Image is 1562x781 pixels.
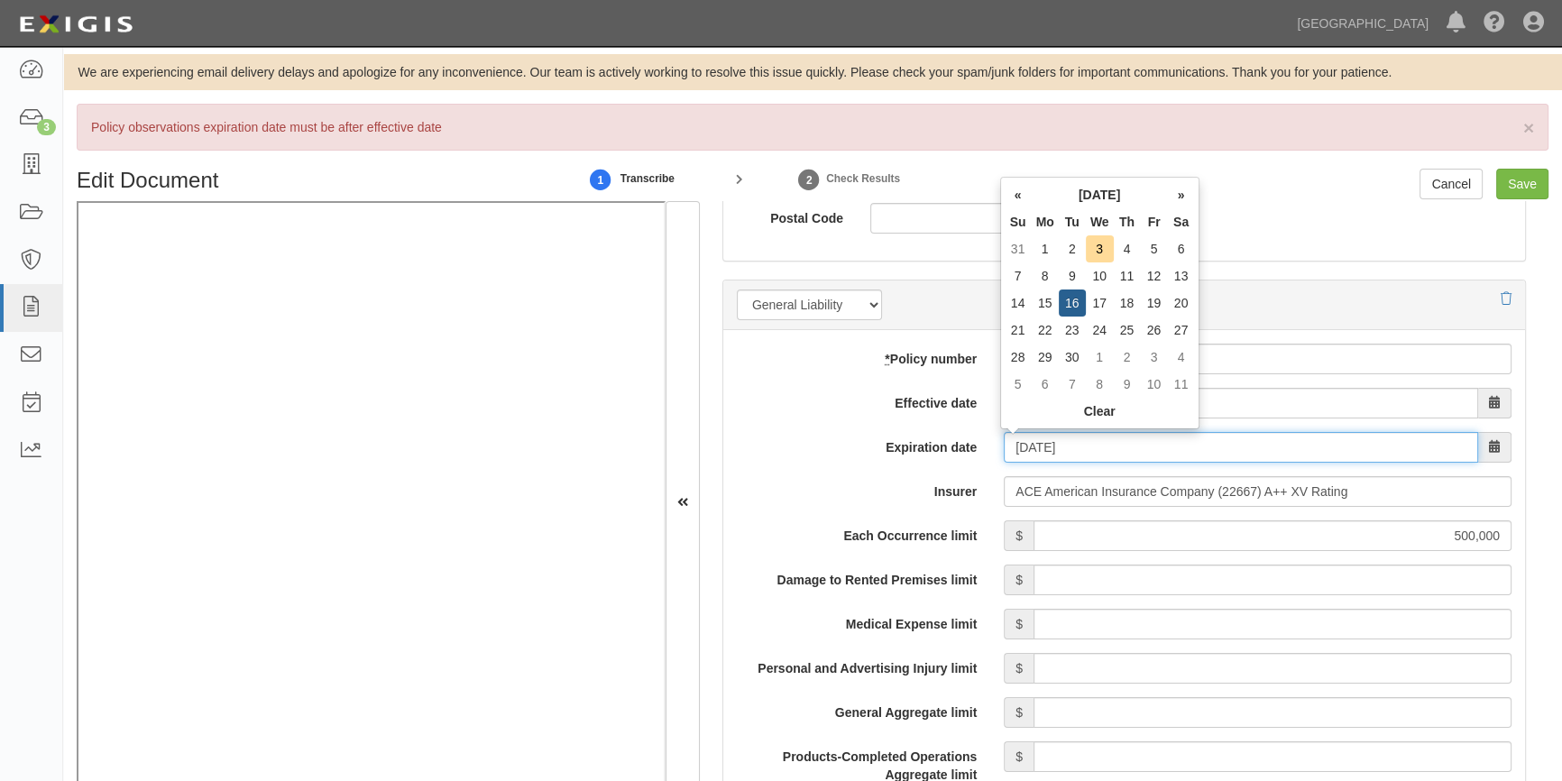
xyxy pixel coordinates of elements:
td: 8 [1086,371,1114,398]
td: 28 [1005,344,1032,371]
label: Personal and Advertising Injury limit [723,653,990,677]
th: Tu [1059,208,1086,235]
th: Th [1114,208,1141,235]
td: 4 [1168,344,1195,371]
span: $ [1004,697,1034,728]
label: Insurer [723,476,990,501]
td: 25 [1114,317,1141,344]
a: Delete policy [1501,291,1511,306]
span: $ [1004,741,1034,772]
td: 6 [1032,371,1059,398]
a: Check Results [822,170,900,185]
th: Sa [1168,208,1195,235]
th: Su [1005,208,1032,235]
h1: Edit Document [77,169,549,192]
td: 18 [1114,289,1141,317]
a: 1 [587,160,614,198]
a: 2 [795,160,822,198]
td: 4 [1114,235,1141,262]
td: 1 [1032,235,1059,262]
td: 13 [1168,262,1195,289]
label: Policy number [723,344,990,368]
td: 5 [1141,235,1168,262]
input: MM/DD/YYYY [1004,388,1478,418]
label: Postal Code [723,203,857,227]
td: 29 [1032,344,1059,371]
div: We are experiencing email delivery delays and apologize for any inconvenience. Our team is active... [63,63,1562,81]
td: 5 [1005,371,1032,398]
p: Policy observations expiration date must be after effective date [91,118,1534,136]
td: 2 [1059,235,1086,262]
div: 3 [37,119,56,135]
td: 12 [1141,262,1168,289]
td: 11 [1114,262,1141,289]
span: $ [1004,520,1034,551]
td: 31 [1005,235,1032,262]
th: We [1086,208,1114,235]
th: » [1168,181,1195,208]
td: 14 [1005,289,1032,317]
label: Damage to Rented Premises limit [723,565,990,589]
input: Search by Insurer name or NAIC number [1004,476,1511,507]
td: 17 [1086,289,1114,317]
a: [GEOGRAPHIC_DATA] [1288,5,1438,41]
td: 2 [1114,344,1141,371]
td: 22 [1032,317,1059,344]
span: $ [1004,565,1034,595]
td: 1 [1086,344,1114,371]
strong: 1 [587,170,614,191]
abbr: required [885,352,889,366]
th: Mo [1032,208,1059,235]
td: 20 [1168,289,1195,317]
td: 9 [1114,371,1141,398]
a: Cancel [1420,169,1483,199]
td: 24 [1086,317,1114,344]
small: Transcribe [620,172,675,185]
button: Close [1523,118,1534,137]
small: Check Results [826,172,900,185]
span: $ [1004,609,1034,639]
td: 3 [1086,235,1114,262]
span: × [1523,117,1534,138]
input: MM/DD/YYYY [1004,432,1478,463]
span: $ [1004,653,1034,684]
td: 15 [1032,289,1059,317]
td: 16 [1059,289,1086,317]
td: 10 [1086,262,1114,289]
td: 9 [1059,262,1086,289]
th: Fr [1141,208,1168,235]
strong: 2 [795,170,822,191]
td: 6 [1168,235,1195,262]
label: Each Occurrence limit [723,520,990,545]
label: General Aggregate limit [723,697,990,721]
td: 19 [1141,289,1168,317]
td: 26 [1141,317,1168,344]
i: Help Center - Complianz [1484,13,1505,34]
td: 11 [1168,371,1195,398]
td: 23 [1059,317,1086,344]
td: 8 [1032,262,1059,289]
label: Effective date [723,388,990,412]
td: 30 [1059,344,1086,371]
td: 7 [1005,262,1032,289]
td: 7 [1059,371,1086,398]
img: logo-5460c22ac91f19d4615b14bd174203de0afe785f0fc80cf4dbbc73dc1793850b.png [14,8,138,41]
th: Clear [1005,398,1195,425]
td: 27 [1168,317,1195,344]
input: Save [1496,169,1548,199]
th: « [1005,181,1032,208]
td: 21 [1005,317,1032,344]
th: [DATE] [1032,181,1168,208]
label: Medical Expense limit [723,609,990,633]
td: 10 [1141,371,1168,398]
label: Expiration date [723,432,990,456]
td: 3 [1141,344,1168,371]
